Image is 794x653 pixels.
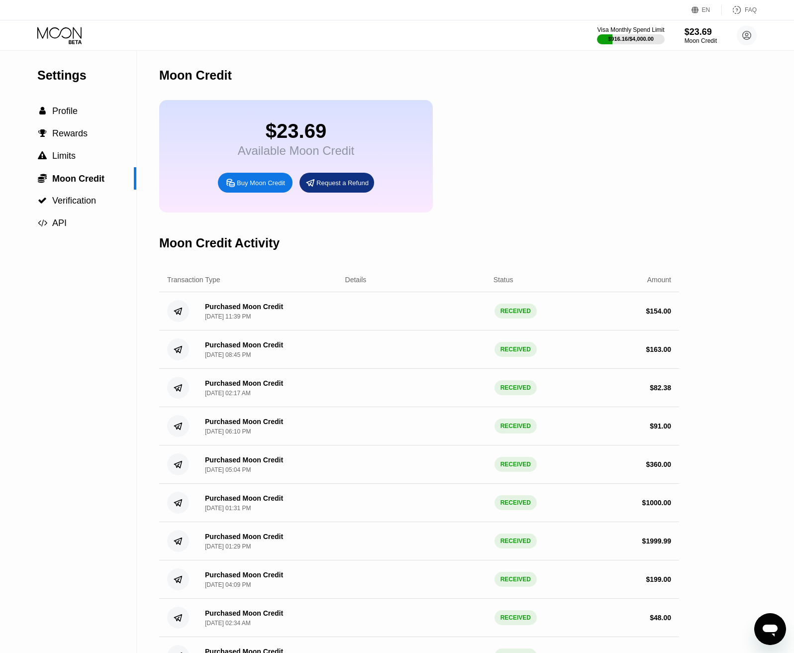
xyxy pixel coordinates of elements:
[650,422,671,430] div: $ 91.00
[52,196,96,206] span: Verification
[642,499,671,507] div: $ 1000.00
[650,384,671,392] div: $ 82.38
[237,179,285,187] div: Buy Moon Credit
[159,236,280,250] div: Moon Credit Activity
[238,120,354,142] div: $23.69
[52,151,76,161] span: Limits
[205,533,283,541] div: Purchased Moon Credit
[52,106,78,116] span: Profile
[597,26,664,33] div: Visa Monthly Spend Limit
[205,609,283,617] div: Purchased Moon Credit
[495,304,537,319] div: RECEIVED
[495,457,537,472] div: RECEIVED
[205,390,251,397] div: [DATE] 02:17 AM
[316,179,369,187] div: Request a Refund
[685,27,717,44] div: $23.69Moon Credit
[646,345,671,353] div: $ 163.00
[37,68,136,83] div: Settings
[52,174,104,184] span: Moon Credit
[495,380,537,395] div: RECEIVED
[495,342,537,357] div: RECEIVED
[205,456,283,464] div: Purchased Moon Credit
[685,27,717,37] div: $23.69
[38,218,47,227] span: 
[37,196,47,205] div: 
[722,5,757,15] div: FAQ
[205,428,251,435] div: [DATE] 06:10 PM
[494,276,513,284] div: Status
[702,6,710,13] div: EN
[37,218,47,227] div: 
[597,26,664,44] div: Visa Monthly Spend Limit$916.16/$4,000.00
[642,537,671,545] div: $ 1999.99
[754,613,786,645] iframe: Mesajlaşma penceresini başlatma düğmesi
[205,571,283,579] div: Purchased Moon Credit
[39,107,46,115] span: 
[38,196,47,205] span: 
[495,610,537,625] div: RECEIVED
[38,129,47,138] span: 
[495,495,537,510] div: RECEIVED
[37,129,47,138] div: 
[205,620,251,627] div: [DATE] 02:34 AM
[205,341,283,349] div: Purchased Moon Credit
[38,151,47,160] span: 
[205,466,251,473] div: [DATE] 05:04 PM
[608,36,654,42] div: $916.16 / $4,000.00
[205,494,283,502] div: Purchased Moon Credit
[646,307,671,315] div: $ 154.00
[52,128,88,138] span: Rewards
[646,575,671,583] div: $ 199.00
[167,276,220,284] div: Transaction Type
[495,572,537,587] div: RECEIVED
[647,276,671,284] div: Amount
[692,5,722,15] div: EN
[205,581,251,588] div: [DATE] 04:09 PM
[205,303,283,311] div: Purchased Moon Credit
[205,351,251,358] div: [DATE] 08:45 PM
[205,505,251,512] div: [DATE] 01:31 PM
[345,276,367,284] div: Details
[52,218,67,228] span: API
[238,144,354,158] div: Available Moon Credit
[218,173,293,193] div: Buy Moon Credit
[495,534,537,548] div: RECEIVED
[37,173,47,183] div: 
[650,614,671,622] div: $ 48.00
[299,173,374,193] div: Request a Refund
[745,6,757,13] div: FAQ
[205,379,283,387] div: Purchased Moon Credit
[37,151,47,160] div: 
[495,419,537,434] div: RECEIVED
[38,173,47,183] span: 
[205,543,251,550] div: [DATE] 01:29 PM
[205,313,251,320] div: [DATE] 11:39 PM
[646,460,671,468] div: $ 360.00
[37,107,47,115] div: 
[159,68,232,83] div: Moon Credit
[205,418,283,426] div: Purchased Moon Credit
[685,37,717,44] div: Moon Credit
